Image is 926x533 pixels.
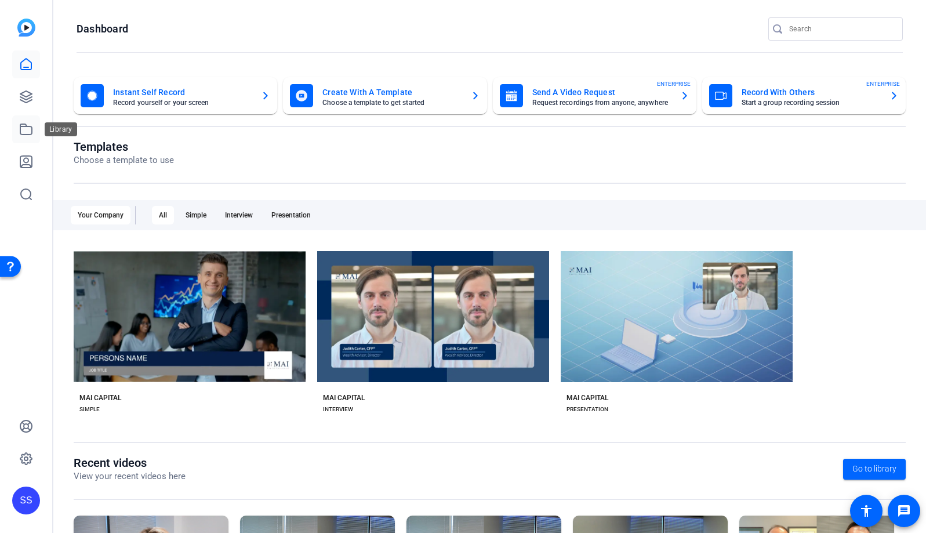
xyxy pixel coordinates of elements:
mat-card-title: Send A Video Request [532,85,671,99]
div: All [152,206,174,224]
mat-card-title: Record With Others [742,85,880,99]
div: PRESENTATION [567,405,608,414]
input: Search [789,22,894,36]
div: MAI CAPITAL [323,393,365,403]
mat-card-subtitle: Start a group recording session [742,99,880,106]
h1: Templates [74,140,174,154]
div: SS [12,487,40,514]
mat-card-subtitle: Choose a template to get started [322,99,461,106]
button: Send A Video RequestRequest recordings from anyone, anywhereENTERPRISE [493,77,696,114]
div: SIMPLE [79,405,100,414]
mat-icon: accessibility [859,504,873,518]
button: Instant Self RecordRecord yourself or your screen [74,77,277,114]
div: INTERVIEW [323,405,353,414]
img: blue-gradient.svg [17,19,35,37]
div: Simple [179,206,213,224]
h1: Dashboard [77,22,128,36]
p: Choose a template to use [74,154,174,167]
mat-icon: message [897,504,911,518]
button: Record With OthersStart a group recording sessionENTERPRISE [702,77,906,114]
mat-card-subtitle: Record yourself or your screen [113,99,252,106]
mat-card-title: Create With A Template [322,85,461,99]
div: Your Company [71,206,130,224]
p: View your recent videos here [74,470,186,483]
mat-card-title: Instant Self Record [113,85,252,99]
a: Go to library [843,459,906,480]
div: Presentation [264,206,318,224]
div: MAI CAPITAL [567,393,608,403]
span: ENTERPRISE [657,79,691,88]
span: Go to library [852,463,896,475]
h1: Recent videos [74,456,186,470]
button: Create With A TemplateChoose a template to get started [283,77,486,114]
div: MAI CAPITAL [79,393,121,403]
mat-card-subtitle: Request recordings from anyone, anywhere [532,99,671,106]
div: Library [45,122,77,136]
div: Interview [218,206,260,224]
span: ENTERPRISE [866,79,900,88]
